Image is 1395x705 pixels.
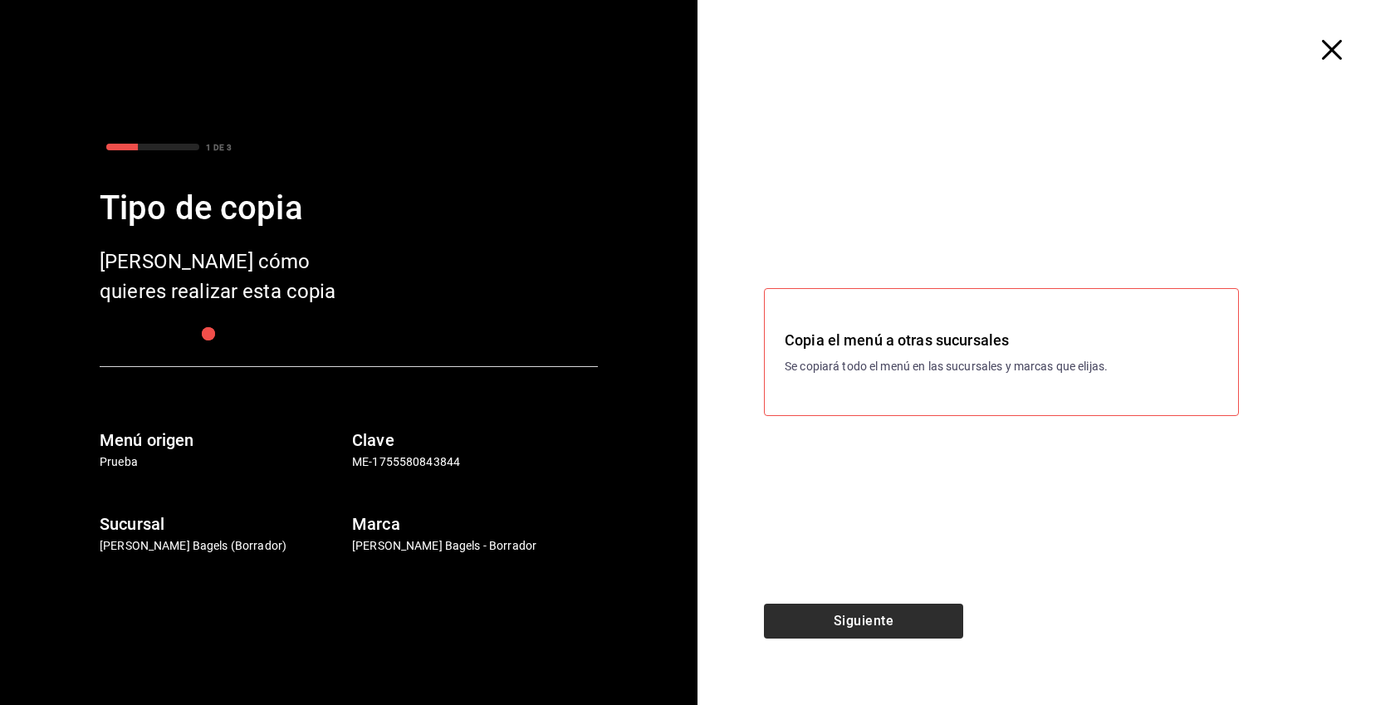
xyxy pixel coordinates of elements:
div: Tipo de copia [100,184,598,233]
h3: Copia el menú a otras sucursales [785,329,1218,351]
h6: Clave [352,427,598,453]
h6: Sucursal [100,511,345,537]
div: 1 DE 3 [206,141,232,154]
h6: Marca [352,511,598,537]
p: Prueba [100,453,345,471]
p: ME-1755580843844 [352,453,598,471]
p: Se copiará todo el menú en las sucursales y marcas que elijas. [785,358,1218,375]
button: Siguiente [764,604,963,639]
p: [PERSON_NAME] Bagels (Borrador) [100,537,345,555]
h6: Menú origen [100,427,345,453]
p: [PERSON_NAME] Bagels - Borrador [352,537,598,555]
div: [PERSON_NAME] cómo quieres realizar esta copia [100,247,365,306]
